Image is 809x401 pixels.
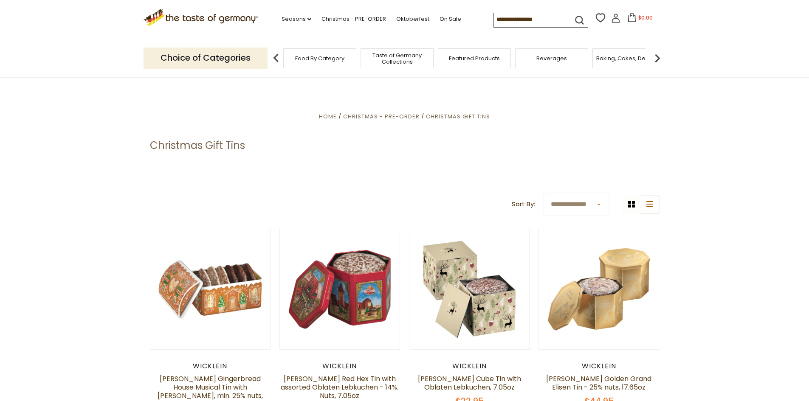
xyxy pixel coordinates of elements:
div: Wicklein [409,362,530,370]
a: [PERSON_NAME] Red Hex Tin with assorted Oblaten Lebkuchen - 14%. Nuts, 7.05oz [281,374,398,401]
a: Christmas - PRE-ORDER [343,112,420,121]
a: Christmas - PRE-ORDER [321,14,386,24]
a: Beverages [536,55,567,62]
a: Food By Category [295,55,344,62]
p: Choice of Categories [144,48,268,68]
div: Wicklein [150,362,271,370]
a: [PERSON_NAME] Cube Tin with Oblaten Lebkuchen, 7.05oz [418,374,521,392]
span: $0.00 [638,14,653,21]
a: On Sale [440,14,461,24]
img: Wicklein Cube Tin with Oblaten Lebkuchen, 7.05oz [409,229,530,349]
img: Wicklein Golden Grand Elisen Tin - 25% nuts, 17.65oz [539,229,659,349]
a: Oktoberfest [396,14,429,24]
img: Wicklein Red Hex Tin with assorted Oblaten Lebkuchen - 14%. Nuts, 7.05oz [280,229,400,349]
a: Featured Products [449,55,500,62]
img: next arrow [649,50,666,67]
h1: Christmas Gift Tins [150,139,245,152]
div: Wicklein [538,362,660,370]
img: Wicklein Gingerbread House Musical Tin with Elisen Lebkuchen, min. 25% nuts, 10.06 oz [150,229,271,349]
label: Sort By: [512,199,535,210]
img: previous arrow [268,50,285,67]
a: Christmas Gift Tins [426,112,490,121]
a: Baking, Cakes, Desserts [596,55,662,62]
a: [PERSON_NAME] Golden Grand Elisen Tin - 25% nuts, 17.65oz [546,374,651,392]
a: Taste of Germany Collections [363,52,431,65]
a: Seasons [282,14,311,24]
button: $0.00 [622,13,658,25]
a: Home [319,112,337,121]
div: Wicklein [279,362,400,370]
